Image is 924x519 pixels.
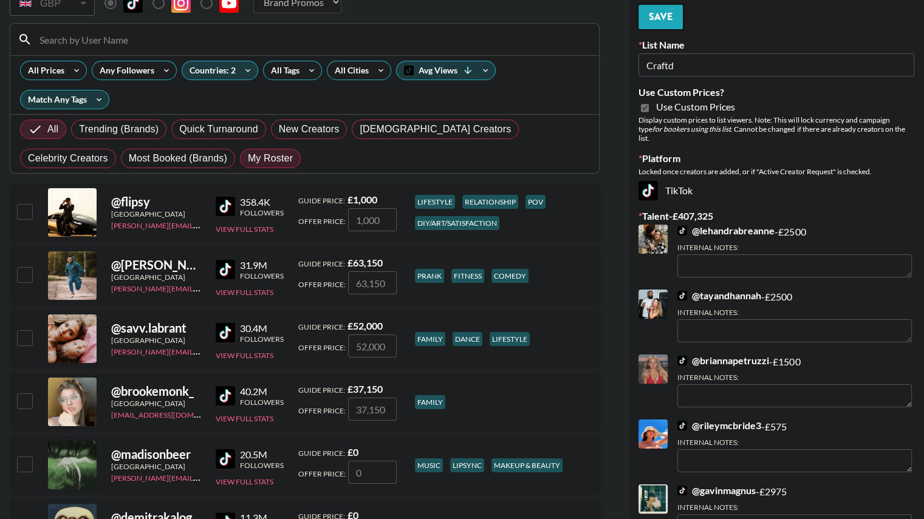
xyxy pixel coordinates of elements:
[216,260,235,279] img: TikTok
[677,290,761,302] a: @tayandhannah
[677,484,756,497] a: @gavinmagnus
[677,419,912,472] div: - £ 575
[216,323,235,342] img: TikTok
[216,414,273,423] button: View Full Stats
[298,196,345,205] span: Guide Price:
[111,384,201,399] div: @ brookemonk_
[525,195,546,209] div: pov
[638,152,914,165] label: Platform
[129,151,227,166] span: Most Booked (Brands)
[462,195,518,209] div: relationship
[677,226,687,236] img: TikTok
[216,351,273,360] button: View Full Stats
[111,194,201,209] div: @ flipsy
[298,449,345,458] span: Guide Price:
[240,385,284,398] div: 40.2M
[451,269,484,283] div: fitness
[298,217,346,226] span: Offer Price:
[450,458,484,472] div: lipsync
[111,209,201,219] div: [GEOGRAPHIC_DATA]
[111,399,201,408] div: [GEOGRAPHIC_DATA]
[216,477,273,486] button: View Full Stats
[111,257,201,273] div: @ [PERSON_NAME].[PERSON_NAME]
[638,39,914,51] label: List Name
[638,167,914,176] div: Locked once creators are added, or if "Active Creator Request" is checked.
[47,122,58,137] span: All
[179,122,258,137] span: Quick Turnaround
[111,273,201,282] div: [GEOGRAPHIC_DATA]
[264,61,302,80] div: All Tags
[491,458,563,472] div: makeup & beauty
[216,197,235,216] img: TikTok
[638,181,658,200] img: TikTok
[638,181,914,200] div: TikTok
[298,343,346,352] span: Offer Price:
[111,282,291,293] a: [PERSON_NAME][EMAIL_ADDRESS][DOMAIN_NAME]
[240,208,284,217] div: Followers
[677,421,687,430] img: TikTok
[656,101,735,113] span: Use Custom Prices
[348,461,397,484] input: 0
[397,61,495,80] div: Avg Views
[240,398,284,407] div: Followers
[677,225,912,277] div: - £ 2500
[298,280,346,289] span: Offer Price:
[111,447,201,462] div: @ madisonbeer
[182,61,258,80] div: Countries: 2
[240,259,284,271] div: 31.9M
[79,122,159,137] span: Trending (Brands)
[347,257,383,268] strong: £ 63,150
[21,61,67,80] div: All Prices
[216,386,235,405] img: TikTok
[677,373,912,382] div: Internal Notes:
[111,321,201,336] div: @ savv.labrant
[677,503,912,512] div: Internal Notes:
[216,288,273,297] button: View Full Stats
[21,90,109,109] div: Match Any Tags
[240,461,284,470] div: Followers
[248,151,293,166] span: My Roster
[360,122,511,137] span: [DEMOGRAPHIC_DATA] Creators
[415,216,499,230] div: diy/art/satisfaction
[216,449,235,469] img: TikTok
[638,5,683,29] button: Save
[347,194,377,205] strong: £ 1,000
[240,322,284,334] div: 30.4M
[677,243,912,252] div: Internal Notes:
[677,419,761,432] a: @rileymcbride3
[347,446,358,458] strong: £ 0
[415,195,455,209] div: lifestyle
[298,322,345,331] span: Guide Price:
[298,469,346,478] span: Offer Price:
[677,486,687,495] img: TikTok
[677,356,687,365] img: TikTok
[240,334,284,344] div: Followers
[111,336,201,345] div: [GEOGRAPHIC_DATA]
[677,290,912,342] div: - £ 2500
[327,61,371,80] div: All Cities
[348,271,397,294] input: 63,150
[677,354,912,407] div: - £ 1500
[638,115,914,143] div: Display custom prices to list viewers. Note: This will lock currency and campaign type . Cannot b...
[453,332,482,346] div: dance
[490,332,530,346] div: lifestyle
[111,471,291,483] a: [PERSON_NAME][EMAIL_ADDRESS][DOMAIN_NAME]
[28,151,108,166] span: Celebrity Creators
[415,332,445,346] div: family
[92,61,157,80] div: Any Followers
[415,395,445,409] div: family
[111,462,201,471] div: [GEOGRAPHIC_DATA]
[415,269,444,283] div: prank
[298,385,345,395] span: Guide Price:
[677,225,775,237] a: @lehandrabreanne
[677,354,769,367] a: @briannapetruzzi
[347,320,383,331] strong: £ 52,000
[240,271,284,280] div: Followers
[111,219,291,230] a: [PERSON_NAME][EMAIL_ADDRESS][DOMAIN_NAME]
[677,438,912,447] div: Internal Notes:
[298,259,345,268] span: Guide Price:
[638,210,914,222] label: Talent - £ 407,325
[491,269,529,283] div: comedy
[677,308,912,317] div: Internal Notes:
[348,334,397,358] input: 52,000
